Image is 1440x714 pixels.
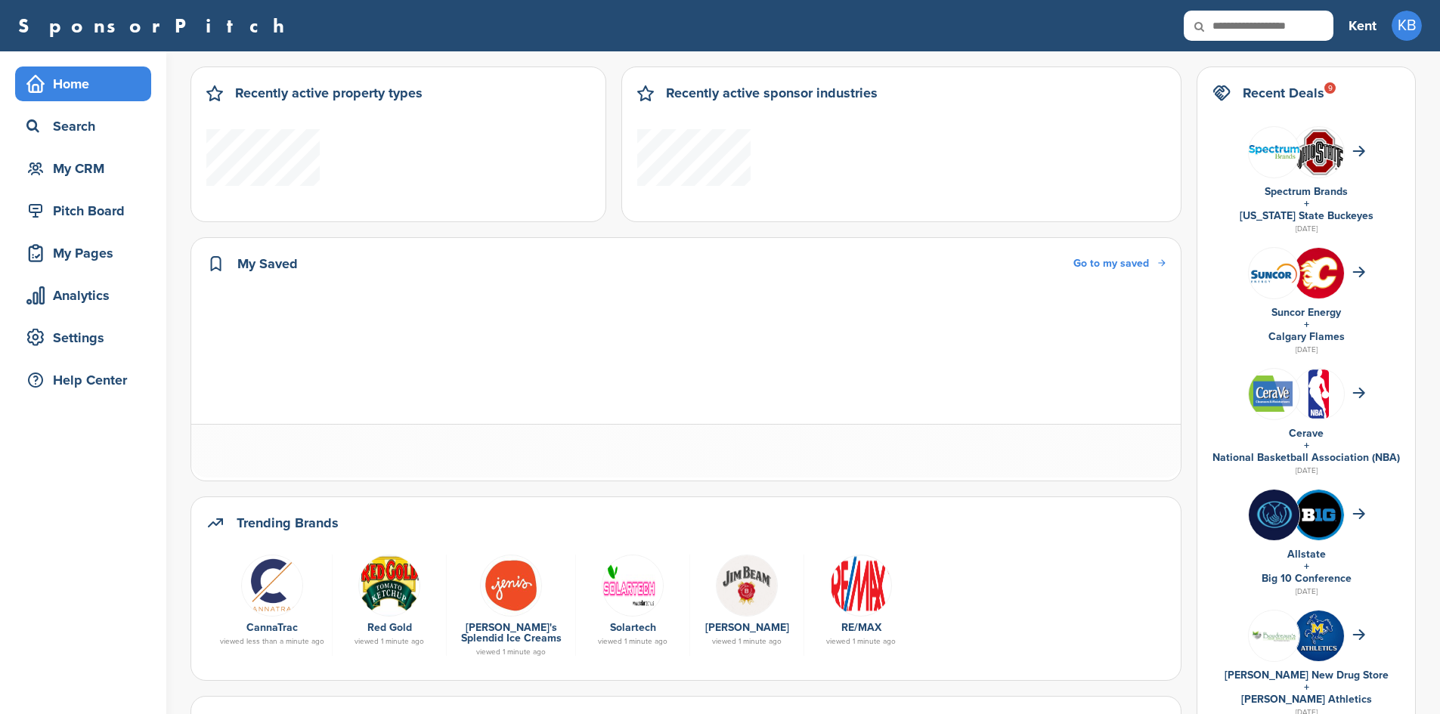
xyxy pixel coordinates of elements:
a: + [1304,439,1309,452]
a: Solartech [610,621,656,634]
div: Search [23,113,151,140]
a: CannaTrac [246,621,298,634]
h2: Recently active sponsor industries [666,82,878,104]
a: + [1304,197,1309,210]
h2: Trending Brands [237,512,339,533]
a: SponsorPitch [18,16,294,36]
div: My CRM [23,155,151,182]
a: Allstate [1287,548,1326,561]
img: Cannatrac [241,555,303,617]
a: Data [812,555,910,615]
a: [US_STATE] State Buckeyes [1240,209,1373,222]
span: Go to my saved [1073,257,1149,270]
a: [PERSON_NAME]'s Splendid Ice Creams [461,621,562,644]
a: Analytics [15,278,151,313]
a: [PERSON_NAME] New Drug Store [1225,669,1389,682]
a: Cerave [1289,427,1324,440]
div: viewed 1 minute ago [454,648,568,656]
div: [DATE] [1212,585,1400,598]
div: Help Center [23,366,151,394]
div: viewed 1 minute ago [698,638,796,645]
img: Data [830,555,892,617]
a: Help Center [15,363,151,397]
img: Data [480,555,542,617]
div: viewed 1 minute ago [812,638,910,645]
div: viewed 1 minute ago [340,638,438,645]
a: My Pages [15,236,151,270]
div: [DATE] [1212,222,1400,236]
img: Jyyddrmw 400x400 [716,555,778,617]
a: + [1304,318,1309,331]
img: Zebvxuqj 400x400 [1293,610,1344,661]
img: Data [1249,376,1299,412]
h3: Kent [1349,15,1377,36]
a: Data [584,555,682,615]
h2: Recent Deals [1243,82,1324,104]
a: Settings [15,320,151,355]
h2: My Saved [237,253,298,274]
a: Pitch Board [15,193,151,228]
div: [DATE] [1212,343,1400,357]
a: Cannatrac [220,555,324,615]
div: Home [23,70,151,97]
img: Group 247 [1249,610,1299,661]
img: Eum25tej 400x400 [1293,490,1344,540]
img: Open uri20141112 64162 izwz7i?1415806587 [1293,369,1344,419]
h2: Recently active property types [235,82,423,104]
a: [PERSON_NAME] Athletics [1241,693,1372,706]
img: Bi wggbs 400x400 [1249,490,1299,540]
a: + [1304,681,1309,694]
div: My Pages [23,240,151,267]
a: National Basketball Association (NBA) [1212,451,1400,464]
a: Search [15,109,151,144]
a: Open uri20141112 50798 1ntnl4q [340,555,438,615]
a: [PERSON_NAME] [705,621,789,634]
a: Calgary Flames [1268,330,1345,343]
a: + [1304,560,1309,573]
div: [DATE] [1212,464,1400,478]
img: 5qbfb61w 400x400 [1293,248,1344,298]
div: Settings [23,324,151,351]
a: Go to my saved [1073,255,1166,272]
a: Kent [1349,9,1377,42]
a: My CRM [15,151,151,186]
a: RE/MAX [841,621,881,634]
div: viewed less than a minute ago [220,638,324,645]
a: Data [454,555,568,615]
a: Home [15,66,151,101]
a: Red Gold [367,621,412,634]
div: Pitch Board [23,197,151,224]
a: Jyyddrmw 400x400 [698,555,796,615]
div: viewed 1 minute ago [584,638,682,645]
div: 9 [1324,82,1336,94]
div: Analytics [23,282,151,309]
a: Big 10 Conference [1262,572,1352,585]
a: Suncor Energy [1271,306,1341,319]
img: Data [1249,261,1299,285]
a: Spectrum Brands [1265,185,1348,198]
span: KB [1392,11,1422,41]
img: Spectrum brands logo [1249,145,1299,159]
img: Open uri20141112 50798 1ntnl4q [358,555,420,617]
img: Data [602,555,664,617]
img: Data?1415805899 [1293,128,1344,176]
